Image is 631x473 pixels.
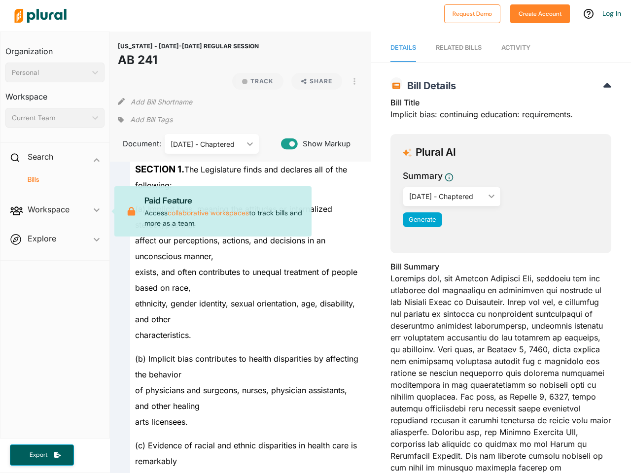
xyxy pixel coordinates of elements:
span: Bill Details [402,80,456,92]
div: Personal [12,68,88,78]
span: exists, and often contributes to unequal treatment of people based on race, [135,267,357,293]
h3: Organization [5,37,105,59]
button: Add Bill Shortname [131,94,192,109]
span: [US_STATE] - [DATE]-[DATE] REGULAR SESSION [118,42,259,50]
div: Add tags [118,112,172,127]
button: Share [291,73,342,90]
span: (c) Evidence of racial and ethnic disparities in health care is remarkably [135,440,357,466]
a: collaborative workspaces [168,208,249,217]
span: ethnicity, gender identity, sexual orientation, age, disability, and other [135,299,355,324]
h3: Plural AI [416,146,456,159]
span: Details [390,44,416,51]
a: Request Demo [444,8,500,18]
span: Show Markup [298,138,351,149]
h2: Search [28,151,53,162]
span: of physicians and surgeons, nurses, physician assistants, and other healing [135,385,347,411]
span: Document: [118,138,152,149]
span: (b) Implicit bias contributes to health disparities by affecting the behavior [135,354,358,379]
div: Implicit bias: continuing education: requirements. [390,97,611,126]
a: Details [390,34,416,62]
button: Track [232,73,283,90]
div: Current Team [12,113,88,123]
a: Bills [15,175,100,184]
span: characteristics. [135,330,191,340]
h3: Workspace [5,82,105,104]
button: Create Account [510,4,570,23]
p: Paid Feature [144,194,304,207]
button: Request Demo [444,4,500,23]
p: Access to track bills and more as a team. [144,194,304,229]
div: [DATE] - Chaptered [409,191,485,202]
span: Generate [409,216,436,223]
a: RELATED BILLS [436,34,482,62]
h3: Summary [403,169,443,182]
button: Share [287,73,346,90]
span: Add Bill Tags [130,115,173,125]
span: arts licensees. [135,417,188,427]
strong: SECTION 1. [135,164,184,175]
h1: AB 241 [118,51,259,69]
a: Activity [501,34,530,62]
button: Generate [403,212,442,227]
div: [DATE] - Chaptered [171,139,243,149]
a: Log In [602,9,621,18]
h3: Bill Title [390,97,611,108]
span: Activity [501,44,530,51]
a: Create Account [510,8,570,18]
span: Export [23,451,54,459]
div: RELATED BILLS [436,43,482,52]
span: The Legislature finds and declares all of the following: [135,165,347,190]
h3: Bill Summary [390,261,611,272]
button: Export [10,444,74,466]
